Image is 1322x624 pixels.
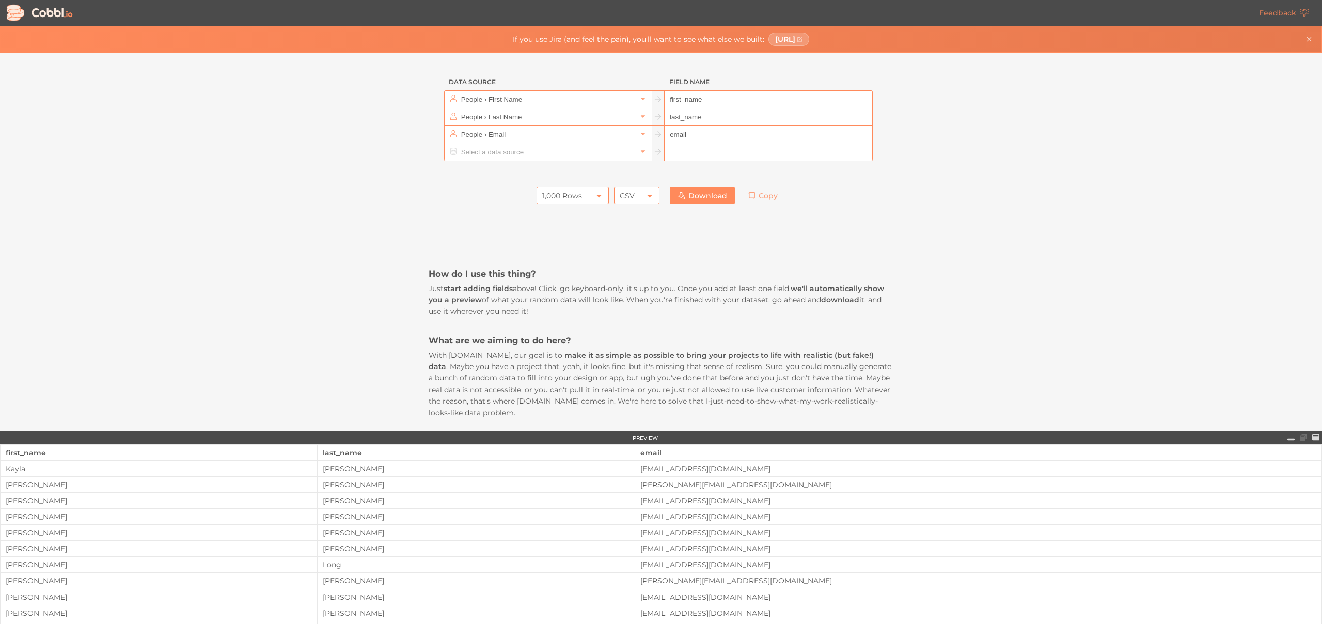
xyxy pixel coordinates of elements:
div: [EMAIL_ADDRESS][DOMAIN_NAME] [635,513,1321,521]
h3: What are we aiming to do here? [429,334,893,346]
div: [PERSON_NAME] [1,577,317,585]
h3: Field Name [665,73,873,91]
div: [EMAIL_ADDRESS][DOMAIN_NAME] [635,561,1321,569]
div: [PERSON_NAME][EMAIL_ADDRESS][DOMAIN_NAME] [635,577,1321,585]
div: first_name [6,445,312,460]
div: [PERSON_NAME] [318,497,634,505]
div: [PERSON_NAME] [1,609,317,617]
span: If you use Jira (and feel the pain), you'll want to see what else we built: [513,35,764,43]
div: [PERSON_NAME] [318,593,634,601]
div: last_name [323,445,629,460]
input: Select a data source [459,91,637,108]
span: [URL] [775,35,795,43]
div: [PERSON_NAME] [1,481,317,489]
p: With [DOMAIN_NAME], our goal is to . Maybe you have a project that, yeah, it looks fine, but it's... [429,349,893,419]
a: Copy [740,187,785,204]
div: [EMAIL_ADDRESS][DOMAIN_NAME] [635,529,1321,537]
div: [EMAIL_ADDRESS][DOMAIN_NAME] [635,593,1321,601]
div: [PERSON_NAME] [318,577,634,585]
div: [PERSON_NAME] [318,481,634,489]
div: [EMAIL_ADDRESS][DOMAIN_NAME] [635,609,1321,617]
input: Select a data source [459,126,637,143]
div: [EMAIL_ADDRESS][DOMAIN_NAME] [635,497,1321,505]
p: Just above! Click, go keyboard-only, it's up to you. Once you add at least one field, of what you... [429,283,893,317]
div: [PERSON_NAME] [318,529,634,537]
strong: download [821,295,859,305]
div: [EMAIL_ADDRESS][DOMAIN_NAME] [635,465,1321,473]
input: Select a data source [459,108,637,125]
div: [PERSON_NAME][EMAIL_ADDRESS][DOMAIN_NAME] [635,481,1321,489]
a: Feedback [1251,4,1317,22]
a: [URL] [768,33,810,46]
div: [PERSON_NAME] [1,545,317,553]
div: 1,000 Rows [542,187,582,204]
input: Select a data source [459,143,637,161]
a: Download [670,187,735,204]
div: [PERSON_NAME] [318,513,634,521]
strong: start adding fields [444,284,513,293]
div: [PERSON_NAME] [1,513,317,521]
div: CSV [620,187,635,204]
button: Close banner [1303,33,1315,45]
h3: How do I use this thing? [429,268,893,279]
div: [EMAIL_ADDRESS][DOMAIN_NAME] [635,545,1321,553]
div: Long [318,561,634,569]
div: [PERSON_NAME] [1,497,317,505]
div: [PERSON_NAME] [318,465,634,473]
div: email [640,445,1316,460]
div: [PERSON_NAME] [1,561,317,569]
h3: Data Source [444,73,652,91]
div: [PERSON_NAME] [318,609,634,617]
div: [PERSON_NAME] [1,529,317,537]
div: PREVIEW [633,435,658,441]
strong: make it as simple as possible to bring your projects to life with realistic (but fake!) data [429,350,874,371]
div: [PERSON_NAME] [318,545,634,553]
div: Kayla [1,465,317,473]
div: [PERSON_NAME] [1,593,317,601]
